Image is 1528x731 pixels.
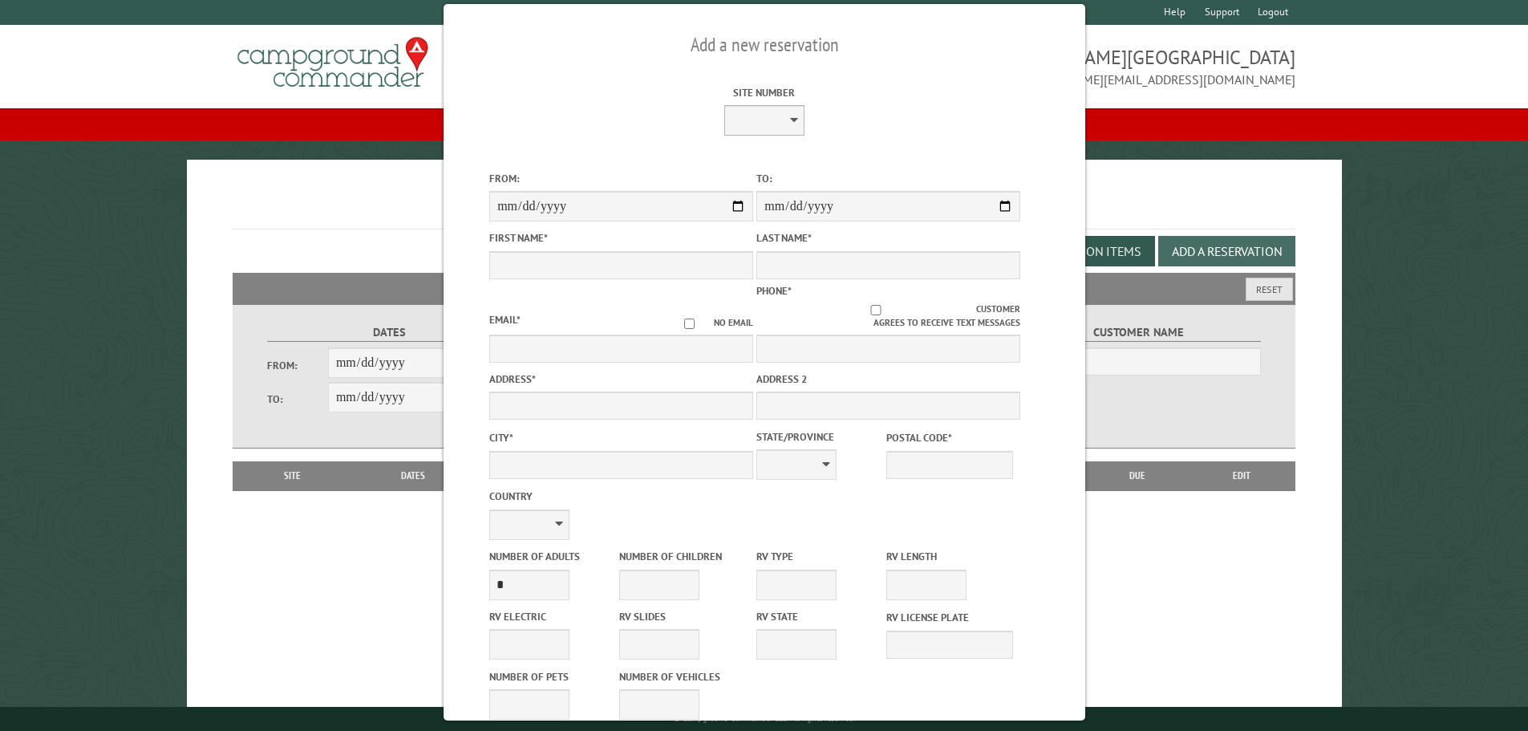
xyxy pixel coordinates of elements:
label: Country [489,489,753,504]
label: State/Province [756,429,883,445]
label: To: [267,392,328,407]
h2: Filters [233,273,1296,303]
label: RV State [756,609,883,624]
label: From: [489,171,753,186]
th: Dates [345,461,482,490]
label: Last Name [756,230,1020,246]
label: RV License Plate [886,610,1013,625]
label: RV Slides [619,609,746,624]
label: Dates [267,323,512,342]
label: RV Length [886,549,1013,564]
label: Address [489,372,753,387]
small: © Campground Commander LLC. All rights reserved. [674,713,855,724]
label: No email [665,316,753,330]
label: Customer Name [1016,323,1261,342]
label: RV Electric [489,609,616,624]
th: Due [1087,461,1188,490]
label: RV Type [756,549,883,564]
h2: Add a new reservation [489,30,1040,60]
label: Number of Vehicles [619,669,746,684]
label: Site Number [632,85,896,100]
label: Postal Code [886,430,1013,445]
label: Email [489,313,521,327]
img: Campground Commander [233,31,433,94]
label: Number of Adults [489,549,616,564]
label: Address 2 [756,372,1020,387]
th: Edit [1188,461,1296,490]
button: Reset [1246,278,1293,301]
th: Site [241,461,345,490]
label: Customer agrees to receive text messages [756,303,1020,330]
label: To: [756,171,1020,186]
input: No email [665,319,714,329]
label: First Name [489,230,753,246]
h1: Reservations [233,185,1296,229]
button: Add a Reservation [1158,236,1295,266]
label: Phone [756,284,792,298]
label: Number of Pets [489,669,616,684]
input: Customer agrees to receive text messages [775,305,976,315]
button: Edit Add-on Items [1017,236,1155,266]
label: From: [267,358,328,373]
label: Number of Children [619,549,746,564]
label: City [489,430,753,445]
